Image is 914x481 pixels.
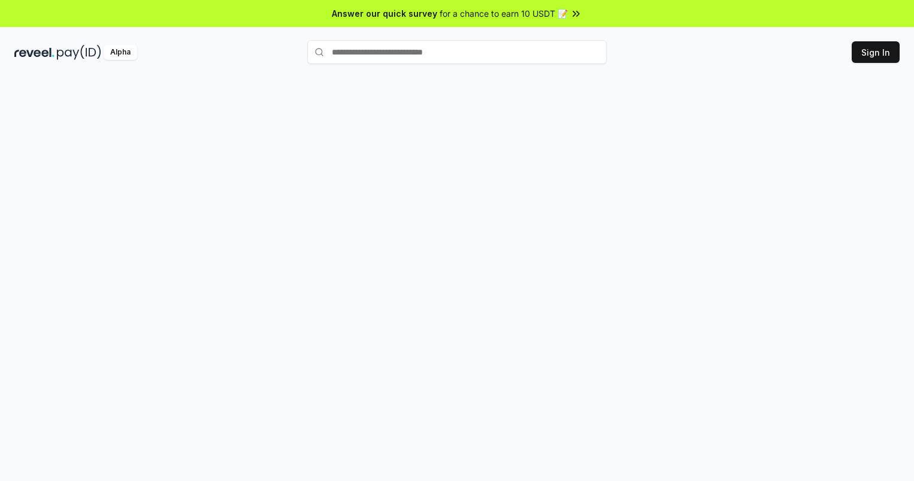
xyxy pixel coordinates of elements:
img: pay_id [57,45,101,60]
img: reveel_dark [14,45,55,60]
button: Sign In [852,41,900,63]
span: for a chance to earn 10 USDT 📝 [440,7,568,20]
span: Answer our quick survey [332,7,437,20]
div: Alpha [104,45,137,60]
